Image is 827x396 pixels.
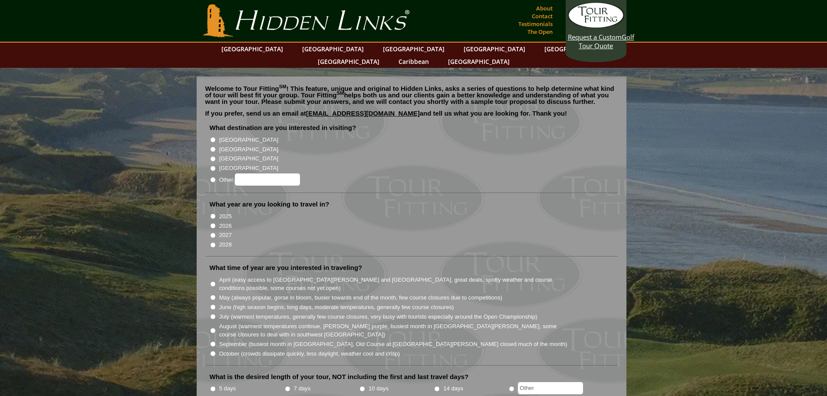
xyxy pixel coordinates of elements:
label: September (busiest month in [GEOGRAPHIC_DATA], Old Course at [GEOGRAPHIC_DATA][PERSON_NAME] close... [219,340,567,349]
span: Request a Custom [568,33,622,41]
label: 7 days [294,384,311,393]
input: Other [518,382,583,394]
a: Contact [530,10,555,22]
a: Testimonials [516,18,555,30]
label: 14 days [443,384,463,393]
a: The Open [525,26,555,38]
label: 10 days [369,384,389,393]
label: October (crowds dissipate quickly, less daylight, weather cool and crisp) [219,349,400,358]
label: 2028 [219,240,232,249]
label: [GEOGRAPHIC_DATA] [219,136,278,144]
label: June (high season begins, long days, moderate temperatures, generally few course closures) [219,303,454,312]
a: [GEOGRAPHIC_DATA] [217,43,287,55]
label: July (warmest temperatures, generally few course closures, very busy with tourists especially aro... [219,313,537,321]
sup: SM [337,90,344,96]
label: 2026 [219,222,232,230]
label: August (warmest temperatures continue, [PERSON_NAME] purple, busiest month in [GEOGRAPHIC_DATA][P... [219,322,568,339]
input: Other: [235,173,300,186]
a: [EMAIL_ADDRESS][DOMAIN_NAME] [306,110,420,117]
label: 5 days [219,384,236,393]
a: About [534,2,555,14]
label: [GEOGRAPHIC_DATA] [219,145,278,154]
label: 2027 [219,231,232,240]
label: Other: [219,173,300,186]
a: [GEOGRAPHIC_DATA] [444,55,514,68]
p: If you prefer, send us an email at and tell us what you are looking for. Thank you! [205,110,618,123]
label: April (easy access to [GEOGRAPHIC_DATA][PERSON_NAME] and [GEOGRAPHIC_DATA], great deals, spotty w... [219,276,568,293]
a: [GEOGRAPHIC_DATA] [459,43,530,55]
label: What is the desired length of your tour, NOT including the first and last travel days? [210,373,469,381]
label: May (always popular, gorse in bloom, busier towards end of the month, few course closures due to ... [219,293,502,302]
a: Request a CustomGolf Tour Quote [568,2,624,50]
a: [GEOGRAPHIC_DATA] [298,43,368,55]
label: 2025 [219,212,232,221]
p: Welcome to Tour Fitting ! This feature, unique and original to Hidden Links, asks a series of que... [205,85,618,105]
label: [GEOGRAPHIC_DATA] [219,164,278,173]
sup: SM [279,84,287,89]
label: [GEOGRAPHIC_DATA] [219,154,278,163]
label: What year are you looking to travel in? [210,200,329,209]
label: What time of year are you interested in traveling? [210,263,362,272]
a: Caribbean [394,55,433,68]
a: [GEOGRAPHIC_DATA] [540,43,610,55]
a: [GEOGRAPHIC_DATA] [313,55,384,68]
a: [GEOGRAPHIC_DATA] [379,43,449,55]
label: What destination are you interested in visiting? [210,123,356,132]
